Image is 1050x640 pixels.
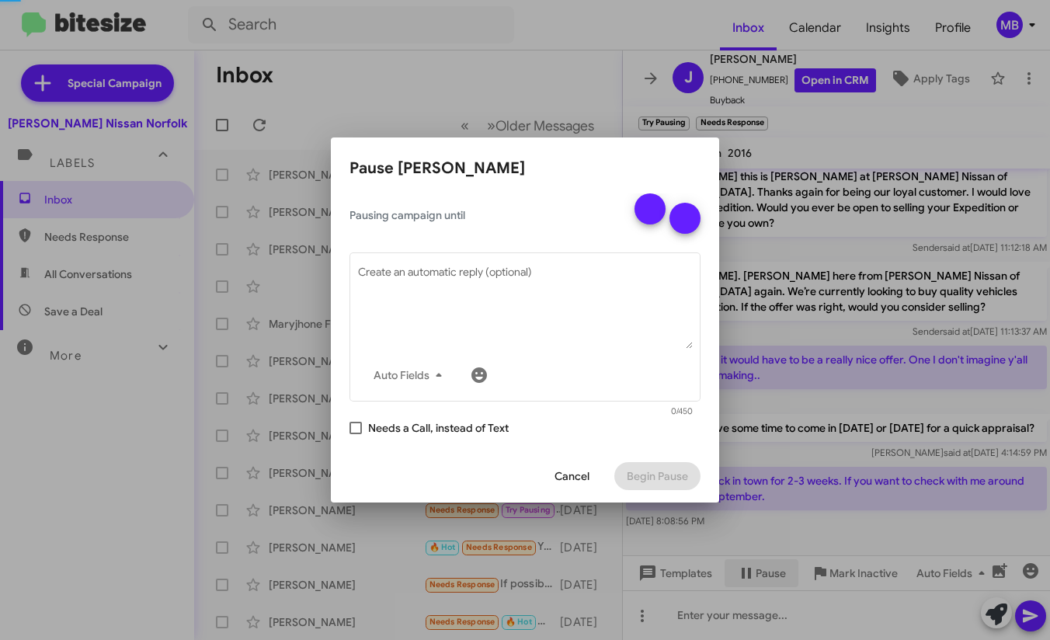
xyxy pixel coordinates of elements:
button: Cancel [542,462,602,490]
button: Begin Pause [614,462,701,490]
span: Auto Fields [374,361,448,389]
span: Needs a Call, instead of Text [368,419,509,437]
span: Begin Pause [627,462,688,490]
h2: Pause [PERSON_NAME] [349,156,701,181]
button: Auto Fields [361,361,461,389]
mat-hint: 0/450 [671,407,693,416]
span: Pausing campaign until [349,207,621,223]
span: Cancel [555,462,589,490]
